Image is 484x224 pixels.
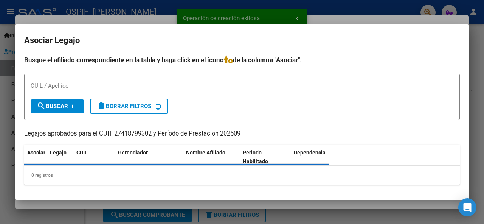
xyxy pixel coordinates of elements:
mat-icon: delete [97,101,106,110]
span: Borrar Filtros [97,103,151,110]
datatable-header-cell: Periodo Habilitado [240,145,291,170]
span: Legajo [50,150,67,156]
h4: Busque el afiliado correspondiente en la tabla y haga click en el ícono de la columna "Asociar". [24,55,460,65]
span: Nombre Afiliado [186,150,225,156]
div: 0 registros [24,166,460,185]
span: CUIL [76,150,88,156]
datatable-header-cell: Legajo [47,145,73,170]
datatable-header-cell: Asociar [24,145,47,170]
span: Periodo Habilitado [243,150,268,164]
span: Asociar [27,150,45,156]
span: Gerenciador [118,150,148,156]
button: Buscar [31,99,84,113]
datatable-header-cell: Dependencia [291,145,347,170]
datatable-header-cell: Gerenciador [115,145,183,170]
mat-icon: search [37,101,46,110]
datatable-header-cell: CUIL [73,145,115,170]
h2: Asociar Legajo [24,33,460,48]
span: Buscar [37,103,68,110]
datatable-header-cell: Nombre Afiliado [183,145,240,170]
button: Borrar Filtros [90,99,168,114]
span: Dependencia [294,150,326,156]
p: Legajos aprobados para el CUIT 27418799302 y Período de Prestación 202509 [24,129,460,139]
div: Open Intercom Messenger [458,198,476,216]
